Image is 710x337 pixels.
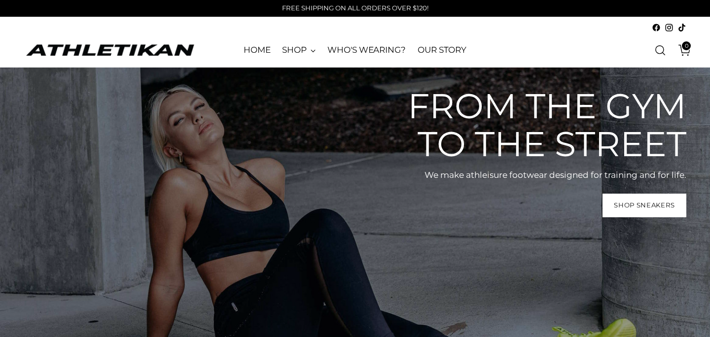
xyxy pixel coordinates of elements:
h2: From the gym to the street [390,87,686,163]
a: HOME [244,39,271,61]
a: Shop Sneakers [603,194,687,217]
a: ATHLETIKAN [24,42,196,58]
a: SHOP [282,39,316,61]
a: WHO'S WEARING? [327,39,406,61]
span: Shop Sneakers [614,201,675,210]
a: OUR STORY [418,39,466,61]
a: Open cart modal [671,40,691,60]
span: 0 [682,41,691,50]
p: We make athleisure footwear designed for training and for life. [390,169,686,182]
a: Open search modal [650,40,670,60]
p: FREE SHIPPING ON ALL ORDERS OVER $120! [282,3,428,13]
